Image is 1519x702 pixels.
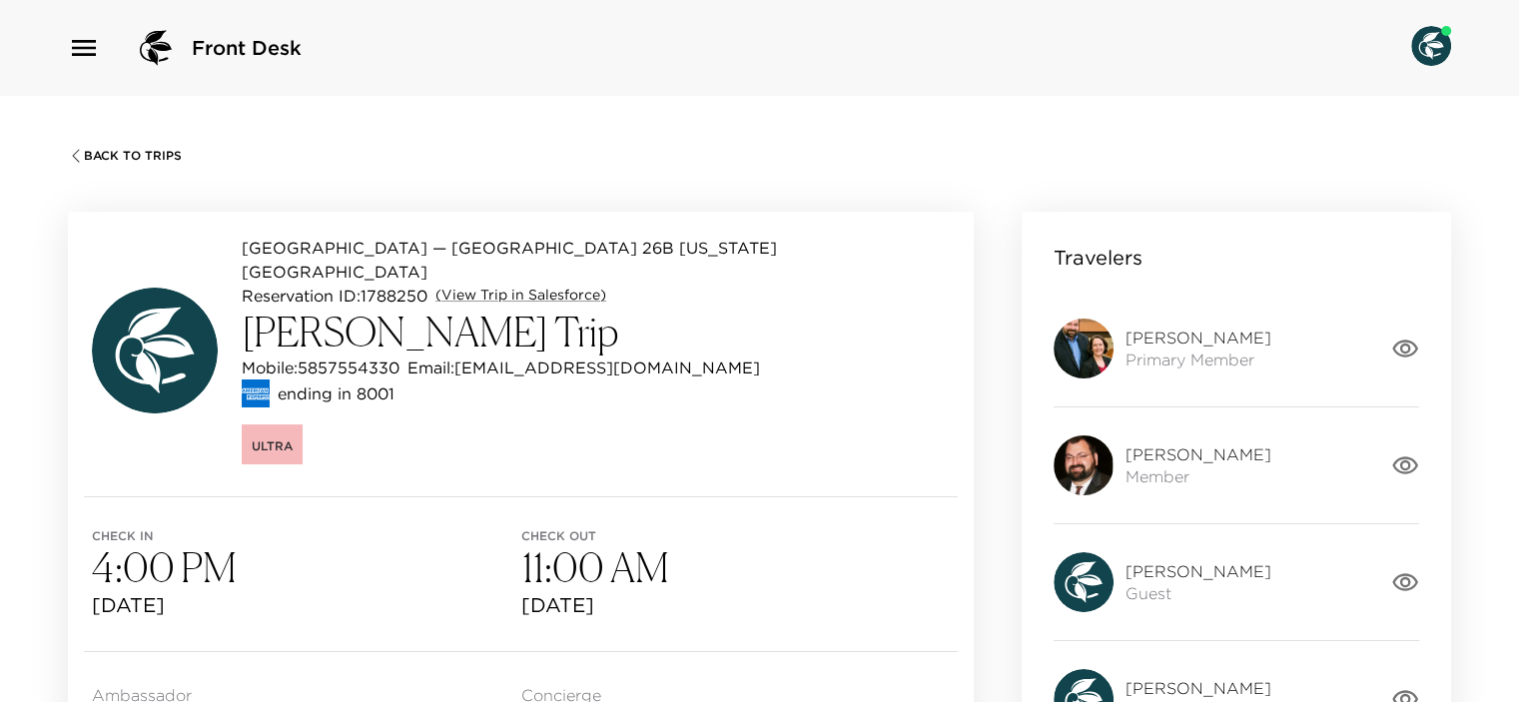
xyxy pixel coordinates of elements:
[242,284,427,308] p: Reservation ID: 1788250
[92,288,218,413] img: avatar.4afec266560d411620d96f9f038fe73f.svg
[278,381,394,405] p: ending in 8001
[1054,244,1142,272] p: Travelers
[242,379,270,407] img: credit card type
[68,148,182,164] button: Back To Trips
[92,529,521,543] span: Check in
[521,591,951,619] span: [DATE]
[1126,465,1271,487] span: Member
[1054,435,1114,495] img: 2Q==
[242,236,950,284] p: [GEOGRAPHIC_DATA] — [GEOGRAPHIC_DATA] 26B [US_STATE][GEOGRAPHIC_DATA]
[1126,560,1271,582] span: [PERSON_NAME]
[242,308,950,355] h3: [PERSON_NAME] Trip
[92,543,521,591] h3: 4:00 PM
[1126,443,1271,465] span: [PERSON_NAME]
[192,34,302,62] span: Front Desk
[1126,349,1271,370] span: Primary Member
[132,24,180,72] img: logo
[252,438,293,453] span: Ultra
[242,355,399,379] p: Mobile: 5857554330
[407,355,760,379] p: Email: [EMAIL_ADDRESS][DOMAIN_NAME]
[1054,552,1114,612] img: avatar.4afec266560d411620d96f9f038fe73f.svg
[92,591,521,619] span: [DATE]
[521,529,951,543] span: Check out
[1126,327,1271,349] span: [PERSON_NAME]
[84,149,182,163] span: Back To Trips
[1411,26,1451,66] img: User
[1054,319,1114,378] img: 2Q==
[521,543,951,591] h3: 11:00 AM
[1126,582,1271,604] span: Guest
[435,286,606,306] a: (View Trip in Salesforce)
[1126,677,1271,699] span: [PERSON_NAME]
